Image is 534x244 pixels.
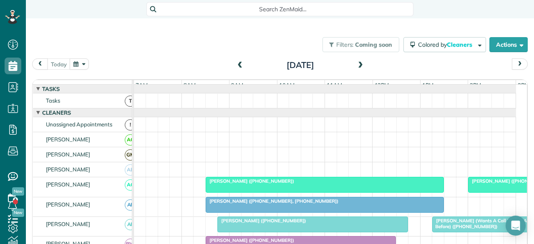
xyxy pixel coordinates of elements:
[182,82,197,88] span: 8am
[205,178,295,184] span: [PERSON_NAME] ([PHONE_NUMBER])
[248,60,353,70] h2: [DATE]
[125,179,136,191] span: AC
[489,37,528,52] button: Actions
[125,149,136,161] span: GM
[512,58,528,70] button: next
[32,58,48,70] button: prev
[125,219,136,230] span: AF
[125,119,136,131] span: !
[125,164,136,176] span: AB
[125,199,136,211] span: AF
[373,82,391,88] span: 12pm
[134,82,149,88] span: 7am
[44,181,92,188] span: [PERSON_NAME]
[47,58,71,70] button: today
[44,201,92,208] span: [PERSON_NAME]
[355,41,393,48] span: Coming soon
[12,187,24,196] span: New
[418,41,475,48] span: Colored by
[44,121,114,128] span: Unassigned Appointments
[44,136,92,143] span: [PERSON_NAME]
[217,218,306,224] span: [PERSON_NAME] ([PHONE_NUMBER])
[205,198,339,204] span: [PERSON_NAME] ([PHONE_NUMBER], [PHONE_NUMBER])
[44,97,62,104] span: Tasks
[44,151,92,158] span: [PERSON_NAME]
[277,82,296,88] span: 10am
[516,82,531,88] span: 3pm
[125,134,136,146] span: AC
[229,82,245,88] span: 9am
[125,96,136,107] span: T
[336,41,354,48] span: Filters:
[468,82,483,88] span: 2pm
[447,41,474,48] span: Cleaners
[421,82,435,88] span: 1pm
[205,237,295,243] span: [PERSON_NAME] ([PHONE_NUMBER])
[40,86,61,92] span: Tasks
[40,109,73,116] span: Cleaners
[44,166,92,173] span: [PERSON_NAME]
[506,216,526,236] div: Open Intercom Messenger
[325,82,344,88] span: 11am
[44,221,92,227] span: [PERSON_NAME]
[403,37,486,52] button: Colored byCleaners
